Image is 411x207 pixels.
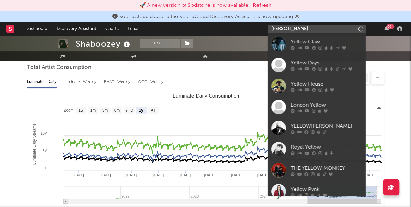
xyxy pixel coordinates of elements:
[76,39,132,49] div: Shaboozey
[268,33,366,54] a: Yellow Claw
[231,173,242,177] text: [DATE]
[268,75,366,97] a: Yellow House
[268,139,366,160] a: Royal Yellow
[291,80,362,88] div: Yellow House
[268,54,366,75] a: Yellow Days
[40,132,47,135] text: 10M
[253,2,272,9] button: Refresh
[32,123,36,165] text: Luminate Daily Streams
[268,97,366,118] a: London Yellow
[73,173,84,177] text: [DATE]
[64,108,74,113] text: Zoom
[78,108,83,113] text: 1w
[114,108,120,113] text: 6m
[173,93,239,98] text: Luminate Daily Consumption
[291,122,362,130] div: YELLOW[PERSON_NAME]
[291,164,362,172] div: THE YELLOW MONKEY
[153,173,164,177] text: [DATE]
[125,108,133,113] text: YTD
[21,22,52,35] a: Dashboard
[100,173,111,177] text: [DATE]
[364,173,375,177] text: [DATE]
[291,143,362,151] div: Royal Yellow
[139,108,143,113] text: 1y
[268,181,366,202] a: Yellow Pvnk
[291,101,362,109] div: London Yellow
[126,173,137,177] text: [DATE]
[257,173,268,177] text: [DATE]
[42,149,47,153] text: 5M
[295,14,299,19] span: Dismiss
[101,22,123,35] a: Charts
[268,160,366,181] a: THE YELLOW MONKEY
[119,14,293,19] span: SoundCloud data and the SoundCloud Discovery Assistant is now updating
[123,22,144,35] a: Leads
[268,118,366,139] a: YELLOW[PERSON_NAME]
[151,108,155,113] text: All
[180,173,191,177] text: [DATE]
[291,185,362,193] div: Yellow Pvnk
[27,64,91,72] span: Total Artist Consumption
[204,173,215,177] text: [DATE]
[384,26,389,31] button: 99+
[291,59,362,67] div: Yellow Days
[268,25,366,33] input: Search for artists
[139,2,250,9] div: 🚀 A new version of Sodatone is now available.
[102,108,108,113] text: 3m
[140,39,180,48] button: Track
[52,22,101,35] a: Discovery Assistant
[90,108,96,113] text: 1m
[386,24,394,29] div: 99 +
[291,38,362,46] div: Yellow Claw
[45,166,47,170] text: 0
